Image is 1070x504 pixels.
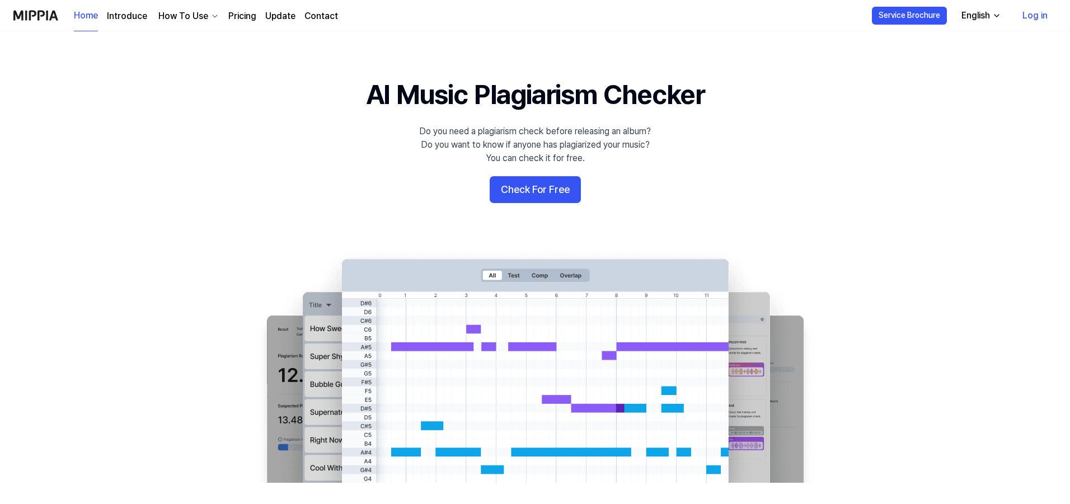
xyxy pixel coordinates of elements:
a: Pricing [228,10,256,23]
button: Service Brochure [872,7,947,25]
div: Do you need a plagiarism check before releasing an album? Do you want to know if anyone has plagi... [419,125,651,165]
a: Contact [304,10,338,23]
button: English [952,4,1008,27]
button: How To Use [156,10,219,23]
h1: AI Music Plagiarism Checker [366,76,705,114]
div: How To Use [156,10,210,23]
img: main Image [244,248,826,483]
a: Introduce [107,10,147,23]
a: Home [74,1,98,31]
a: Update [265,10,295,23]
div: English [959,9,992,22]
button: Check For Free [490,176,581,203]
